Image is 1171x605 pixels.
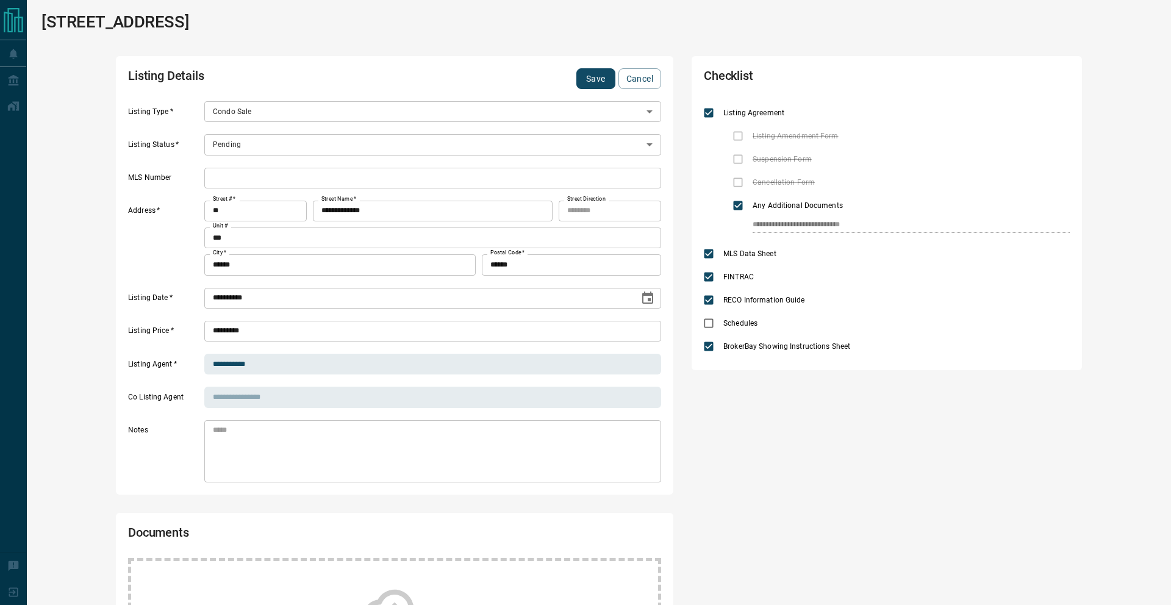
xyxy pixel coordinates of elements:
label: Street # [213,195,235,203]
div: Condo Sale [204,101,661,122]
label: Listing Status [128,140,201,156]
label: Listing Price [128,326,201,342]
span: Suspension Form [750,154,815,165]
h2: Checklist [704,68,923,89]
label: Street Direction [567,195,606,203]
label: Listing Agent [128,359,201,375]
input: checklist input [753,217,1044,233]
span: Listing Amendment Form [750,131,841,141]
label: Postal Code [490,249,525,257]
button: Save [576,68,615,89]
span: MLS Data Sheet [720,248,779,259]
span: FINTRAC [720,271,757,282]
div: Pending [204,134,661,155]
label: Listing Type [128,107,201,123]
h1: [STREET_ADDRESS] [41,12,189,32]
label: City [213,249,226,257]
span: RECO Information Guide [720,295,808,306]
span: Any Additional Documents [750,200,846,211]
label: Unit # [213,222,228,230]
h2: Listing Details [128,68,448,89]
label: Notes [128,425,201,482]
span: Schedules [720,318,761,329]
label: Co Listing Agent [128,392,201,408]
span: BrokerBay Showing Instructions Sheet [720,341,853,352]
label: MLS Number [128,173,201,188]
button: Choose date, selected date is Aug 12, 2025 [636,286,660,310]
button: Cancel [618,68,661,89]
label: Listing Date [128,293,201,309]
label: Address [128,206,201,275]
h2: Documents [128,525,448,546]
span: Listing Agreement [720,107,787,118]
label: Street Name [321,195,356,203]
span: Cancellation Form [750,177,818,188]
